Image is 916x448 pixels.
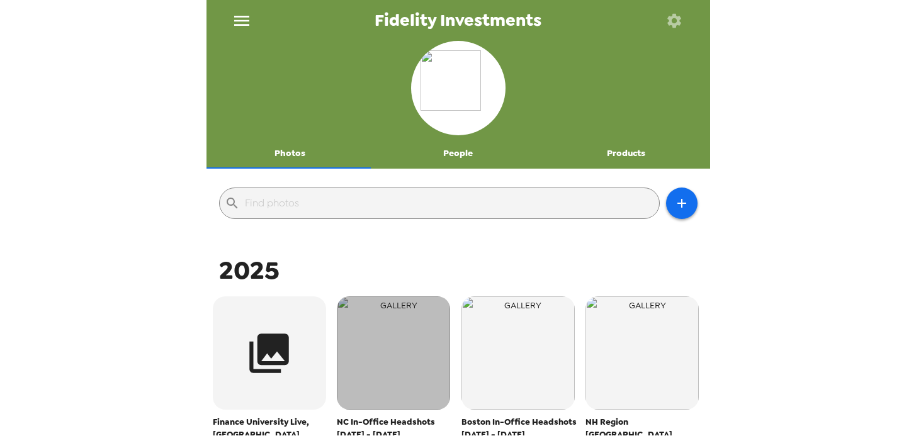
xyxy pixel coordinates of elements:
span: 2025 [219,254,280,287]
button: People [374,138,542,169]
input: Find photos [245,193,654,213]
button: Photos [206,138,375,169]
span: Fidelity Investments [375,12,541,29]
img: gallery [461,296,575,410]
img: gallery [585,296,699,410]
button: Products [542,138,710,169]
span: NH Region [GEOGRAPHIC_DATA] [585,416,704,441]
img: org logo [421,50,496,126]
span: Boston In-Office Headshots [DATE] - [DATE] [461,416,580,441]
img: gallery [337,296,450,410]
span: NC In-Office Headshots [DATE] - [DATE] [337,416,455,441]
